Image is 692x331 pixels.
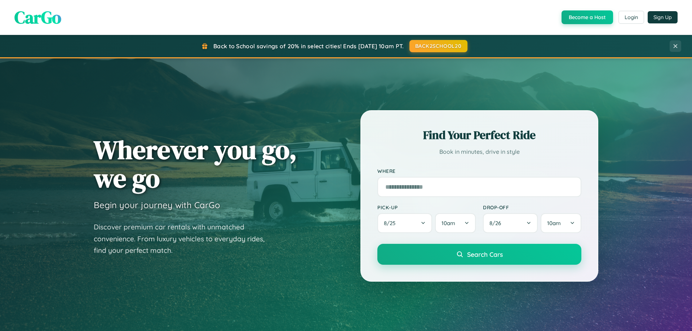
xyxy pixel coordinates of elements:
span: 10am [547,220,561,227]
button: 8/26 [483,213,538,233]
p: Discover premium car rentals with unmatched convenience. From luxury vehicles to everyday rides, ... [94,221,274,256]
span: Back to School savings of 20% in select cities! Ends [DATE] 10am PT. [213,43,404,50]
button: Sign Up [648,11,678,23]
h3: Begin your journey with CarGo [94,200,220,210]
button: Become a Host [562,10,613,24]
label: Pick-up [377,204,476,210]
span: CarGo [14,5,61,29]
h1: Wherever you go, we go [94,135,297,192]
h2: Find Your Perfect Ride [377,127,581,143]
button: 8/25 [377,213,432,233]
span: 8 / 25 [384,220,399,227]
span: Search Cars [467,250,503,258]
span: 8 / 26 [489,220,505,227]
button: Login [618,11,644,24]
label: Drop-off [483,204,581,210]
p: Book in minutes, drive in style [377,147,581,157]
button: 10am [435,213,476,233]
span: 10am [442,220,455,227]
button: Search Cars [377,244,581,265]
button: BACK2SCHOOL20 [409,40,467,52]
label: Where [377,168,581,174]
button: 10am [541,213,581,233]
